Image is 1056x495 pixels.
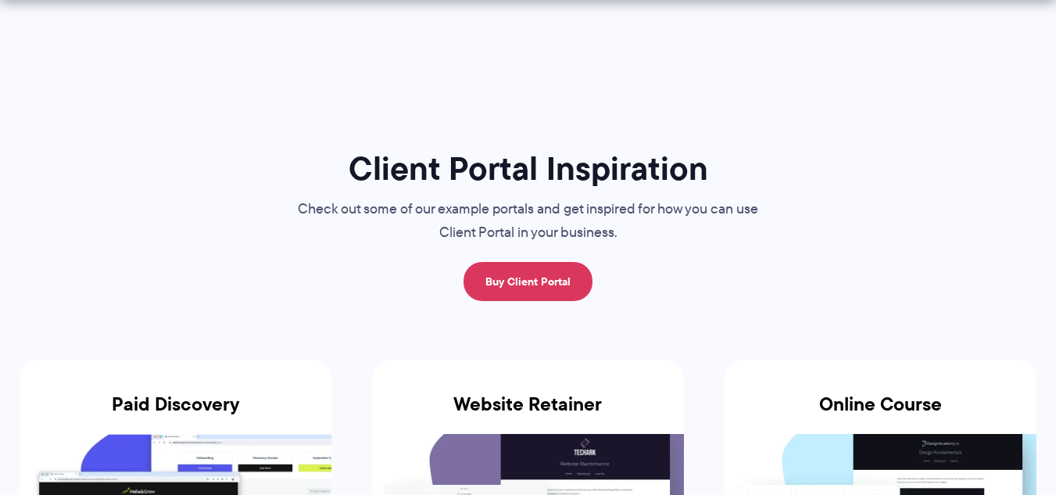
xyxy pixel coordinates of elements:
[267,198,790,245] p: Check out some of our example portals and get inspired for how you can use Client Portal in your ...
[725,393,1036,434] h3: Online Course
[20,393,331,434] h3: Paid Discovery
[372,393,684,434] h3: Website Retainer
[464,262,592,301] a: Buy Client Portal
[267,148,790,189] h1: Client Portal Inspiration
